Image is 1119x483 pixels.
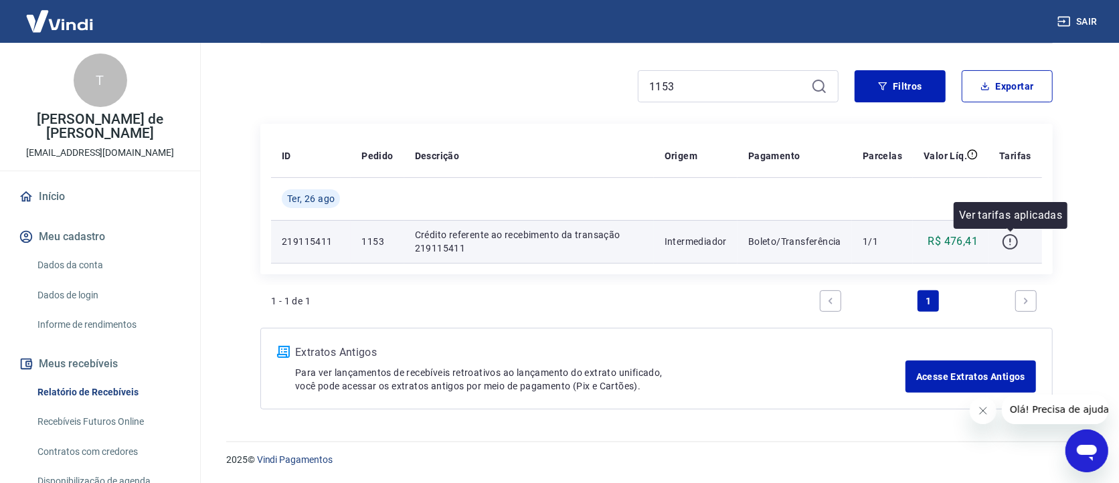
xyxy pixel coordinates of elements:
[32,438,184,466] a: Contratos com credores
[257,454,333,465] a: Vindi Pagamentos
[959,207,1062,223] p: Ver tarifas aplicadas
[26,146,174,160] p: [EMAIL_ADDRESS][DOMAIN_NAME]
[665,149,697,163] p: Origem
[918,290,939,312] a: Page 1 is your current page
[11,112,189,140] p: [PERSON_NAME] de [PERSON_NAME]
[277,346,290,358] img: ícone
[928,233,978,250] p: R$ 476,41
[32,379,184,406] a: Relatório de Recebíveis
[361,235,393,248] p: 1153
[415,228,643,255] p: Crédito referente ao recebimento da transação 219115411
[295,345,906,361] p: Extratos Antigos
[361,149,393,163] p: Pedido
[924,149,967,163] p: Valor Líq.
[282,235,340,248] p: 219115411
[1055,9,1103,34] button: Sair
[863,149,902,163] p: Parcelas
[32,311,184,339] a: Informe de rendimentos
[906,361,1036,393] a: Acesse Extratos Antigos
[970,397,997,424] iframe: Fechar mensagem
[32,408,184,436] a: Recebíveis Futuros Online
[295,366,906,393] p: Para ver lançamentos de recebíveis retroativos ao lançamento do extrato unificado, você pode aces...
[748,149,800,163] p: Pagamento
[16,182,184,211] a: Início
[999,149,1031,163] p: Tarifas
[665,235,727,248] p: Intermediador
[271,294,311,308] p: 1 - 1 de 1
[282,149,291,163] p: ID
[649,76,806,96] input: Busque pelo número do pedido
[814,285,1042,317] ul: Pagination
[1002,395,1108,424] iframe: Mensagem da empresa
[962,70,1053,102] button: Exportar
[226,453,1087,467] p: 2025 ©
[748,235,841,248] p: Boleto/Transferência
[8,9,112,20] span: Olá! Precisa de ajuda?
[820,290,841,312] a: Previous page
[287,192,335,205] span: Ter, 26 ago
[1065,429,1108,472] iframe: Botão para abrir a janela de mensagens
[16,349,184,379] button: Meus recebíveis
[415,149,460,163] p: Descrição
[16,1,103,41] img: Vindi
[32,282,184,309] a: Dados de login
[74,54,127,107] div: T
[16,222,184,252] button: Meu cadastro
[855,70,946,102] button: Filtros
[863,235,902,248] p: 1/1
[32,252,184,279] a: Dados da conta
[1015,290,1037,312] a: Next page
